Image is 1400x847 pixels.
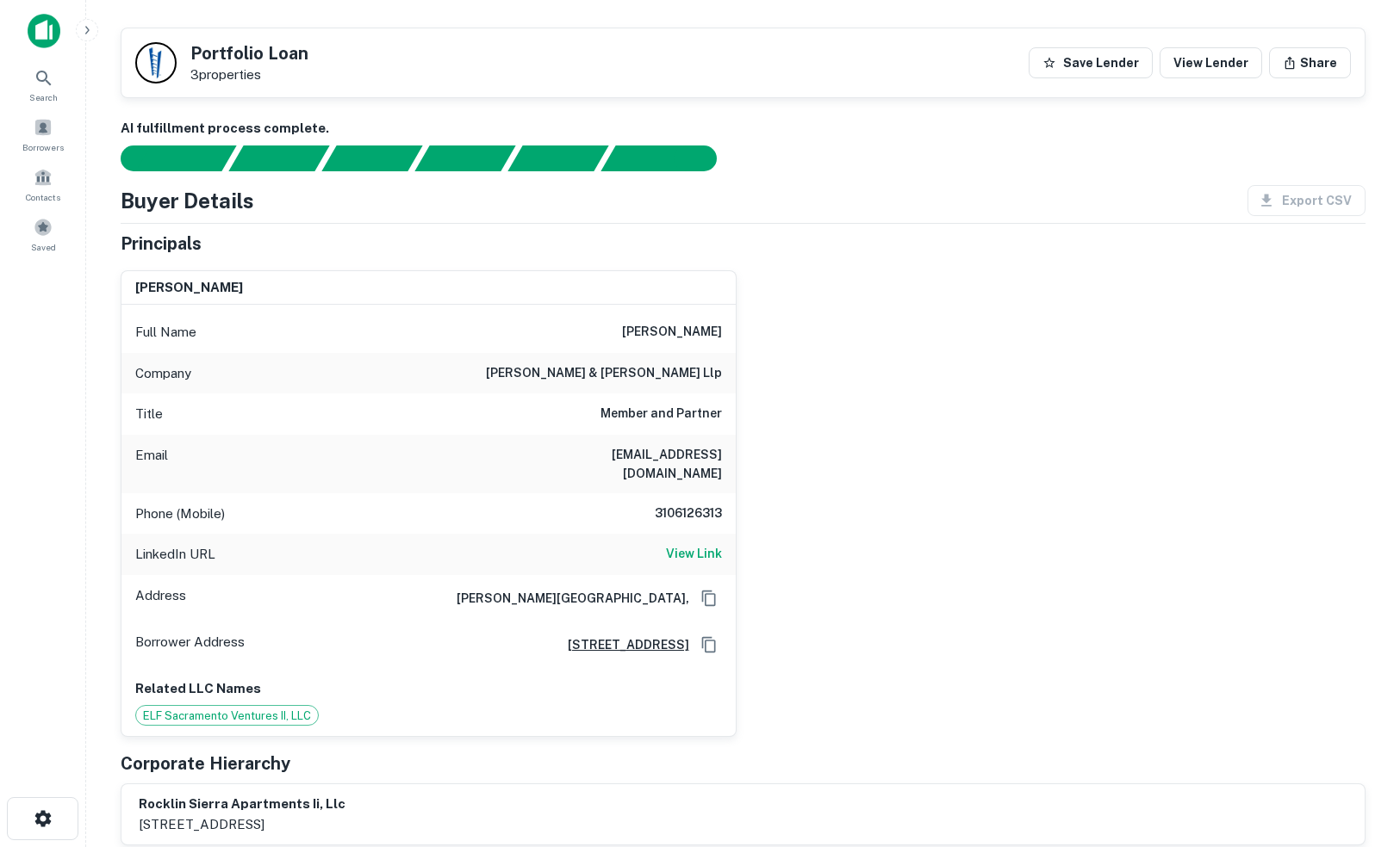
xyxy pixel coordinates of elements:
[5,111,81,158] a: Borrowers
[136,708,318,725] span: ELF Sacramento Ventures II, LLC
[622,322,722,343] h6: [PERSON_NAME]
[135,544,215,565] p: LinkedIn URL
[1029,47,1153,78] button: Save Lender
[1160,47,1262,78] a: View Lender
[29,90,58,104] span: Search
[139,814,345,835] p: [STREET_ADDRESS]
[135,278,243,298] h6: [PERSON_NAME]
[135,585,186,611] p: Address
[135,404,163,424] p: Title
[190,67,308,83] p: 3 properties
[135,678,722,699] p: Related LLC Names
[26,190,60,204] span: Contacts
[121,231,202,257] h5: Principals
[121,119,1366,139] h6: AI fulfillment process complete.
[28,14,60,48] img: capitalize-icon.png
[666,544,722,563] h6: View Link
[135,322,196,343] p: Full Name
[601,145,737,171] div: AI fulfillment process complete.
[5,161,81,207] a: Contacts
[121,185,254,216] h4: Buyer Details
[619,504,722,524] h6: 3106126313
[515,445,722,483] h6: [EMAIL_ADDRESS][DOMAIN_NAME]
[135,363,191,384] p: Company
[5,211,81,257] a: Saved
[443,589,689,608] h6: [PERSON_NAME][GEOGRAPHIC_DATA],
[696,632,722,658] button: Copy Address
[135,504,225,524] p: Phone (Mobile)
[190,45,308,62] h5: Portfolio Loan
[507,145,608,171] div: Principals found, still searching for contact information. This may take time...
[554,635,689,654] a: [STREET_ADDRESS]
[5,61,81,108] a: Search
[100,145,229,171] div: Sending borrower request to AI...
[321,145,422,171] div: Documents found, AI parsing details...
[666,544,722,565] a: View Link
[121,751,290,776] h5: Corporate Hierarchy
[486,363,722,384] h6: [PERSON_NAME] & [PERSON_NAME] llp
[696,585,722,611] button: Copy Address
[1269,47,1351,78] button: Share
[135,632,245,658] p: Borrower Address
[139,794,345,814] h6: rocklin sierra apartments ii, llc
[414,145,515,171] div: Principals found, AI now looking for contact information...
[31,240,56,254] span: Saved
[135,445,168,483] p: Email
[22,140,64,154] span: Borrowers
[228,145,329,171] div: Your request is received and processing...
[600,404,722,424] h6: Member and Partner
